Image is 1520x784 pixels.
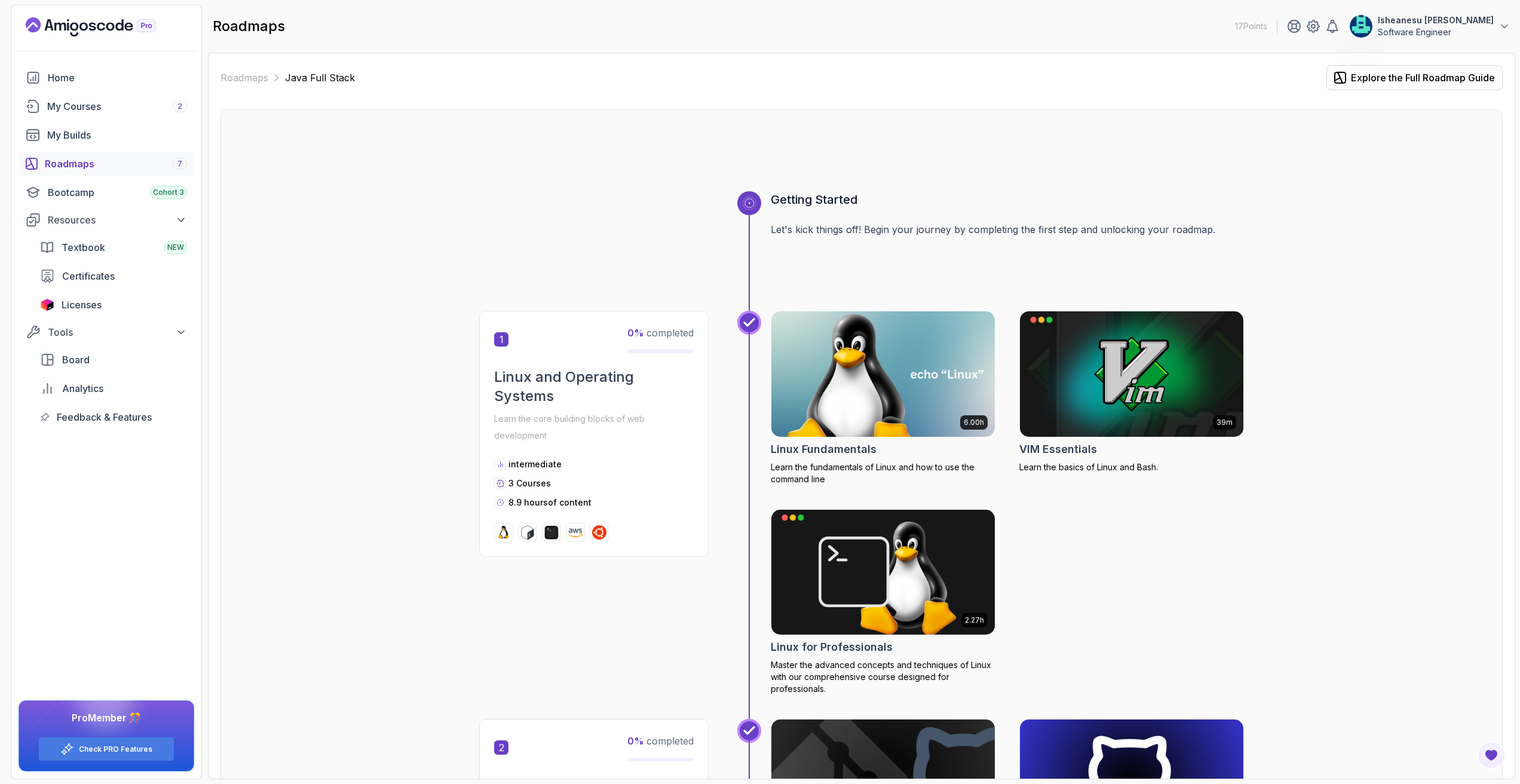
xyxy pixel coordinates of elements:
p: Isheanesu [PERSON_NAME] [1378,14,1494,26]
img: VIM Essentials card [1020,311,1243,437]
span: Cohort 3 [153,188,184,197]
a: Check PRO Features [79,745,152,754]
h3: Getting Started [771,191,1244,208]
span: Board [62,353,90,367]
div: Tools [48,325,187,339]
a: textbook [33,235,194,259]
div: Roadmaps [45,157,187,171]
img: bash logo [520,525,535,540]
a: analytics [33,376,194,400]
span: 1 [494,332,508,347]
button: Open Feedback Button [1477,741,1506,770]
h2: roadmaps [213,17,285,36]
div: Home [48,71,187,85]
span: Feedback & Features [57,410,152,424]
p: Learn the basics of Linux and Bash. [1019,461,1244,473]
div: Explore the Full Roadmap Guide [1351,71,1495,85]
a: Roadmaps [220,71,268,85]
div: My Courses [47,99,187,114]
p: 39m [1216,418,1233,427]
h2: Linux Fundamentals [771,441,877,458]
a: Linux Fundamentals card6.00hLinux FundamentalsLearn the fundamentals of Linux and how to use the ... [771,311,995,485]
a: feedback [33,405,194,429]
img: terminal logo [544,525,559,540]
a: builds [19,123,194,147]
span: Textbook [62,240,105,255]
p: Learn the core building blocks of web development [494,411,694,444]
p: 8.9 hours of content [508,497,592,509]
div: Bootcamp [48,185,187,200]
span: completed [627,735,694,747]
span: completed [627,327,694,339]
a: licenses [33,293,194,317]
img: Linux for Professionals card [771,510,995,635]
a: home [19,66,194,90]
span: 2 [494,740,508,755]
p: 17 Points [1235,20,1267,32]
p: 6.00h [964,418,984,427]
span: 0 % [627,327,644,339]
h2: VIM Essentials [1019,441,1097,458]
p: Software Engineer [1378,26,1494,38]
a: certificates [33,264,194,288]
p: 2.27h [965,615,984,625]
h2: Linux for Professionals [771,639,893,656]
p: Java Full Stack [285,71,355,85]
button: Check PRO Features [38,737,174,761]
div: Resources [48,213,187,227]
span: 2 [177,102,182,111]
img: aws logo [568,525,583,540]
h2: Linux and Operating Systems [494,367,694,406]
a: VIM Essentials card39mVIM EssentialsLearn the basics of Linux and Bash. [1019,311,1244,473]
a: Landing page [26,17,183,36]
a: Linux for Professionals card2.27hLinux for ProfessionalsMaster the advanced concepts and techniqu... [771,509,995,696]
button: user profile imageIsheanesu [PERSON_NAME]Software Engineer [1349,14,1510,38]
p: Learn the fundamentals of Linux and how to use the command line [771,461,995,485]
p: intermediate [508,458,562,470]
span: Licenses [62,298,102,312]
a: courses [19,94,194,118]
img: Linux Fundamentals card [766,308,1001,440]
span: Analytics [62,381,103,396]
button: Resources [19,209,194,231]
a: bootcamp [19,180,194,204]
span: 3 Courses [508,478,551,488]
img: user profile image [1350,15,1372,38]
span: Certificates [62,269,115,283]
img: jetbrains icon [40,299,54,311]
button: Explore the Full Roadmap Guide [1326,65,1503,90]
a: roadmaps [19,152,194,176]
img: linux logo [497,525,511,540]
button: Tools [19,321,194,343]
img: ubuntu logo [592,525,606,540]
span: 7 [177,159,182,169]
span: NEW [167,243,184,252]
span: 0 % [627,735,644,747]
p: Master the advanced concepts and techniques of Linux with our comprehensive course designed for p... [771,659,995,695]
a: board [33,348,194,372]
div: My Builds [47,128,187,142]
p: Let's kick things off! Begin your journey by completing the first step and unlocking your roadmap. [771,222,1244,237]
